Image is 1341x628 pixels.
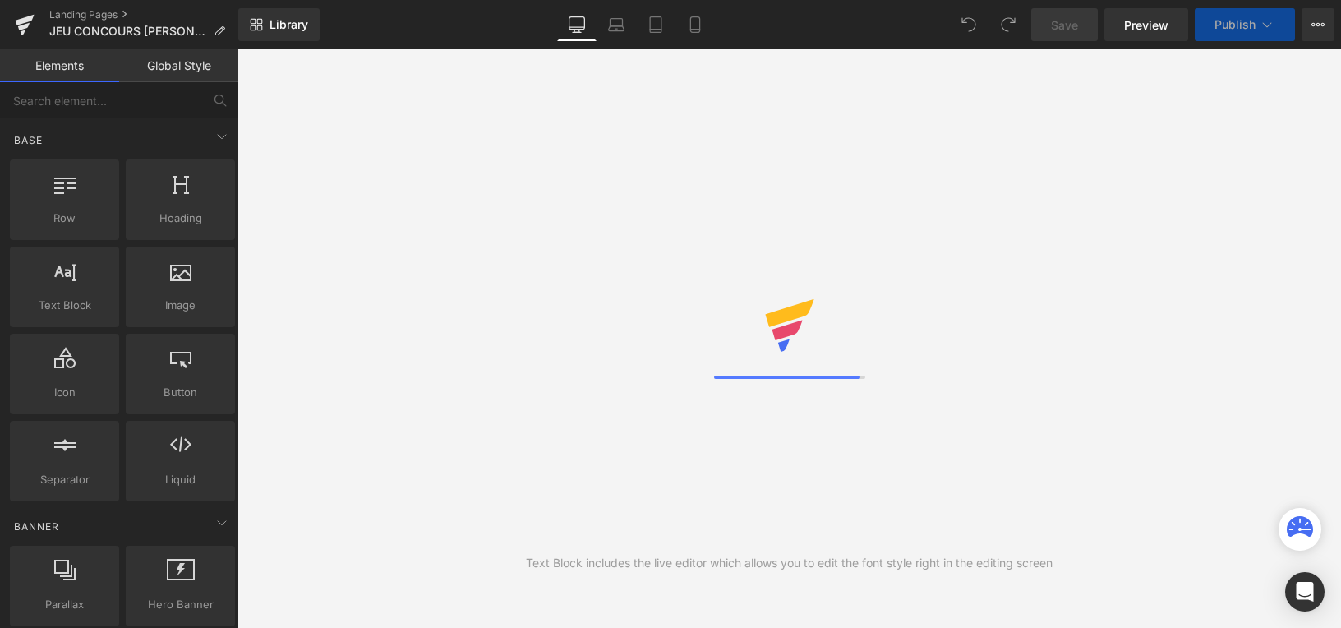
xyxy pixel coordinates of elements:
a: Tablet [636,8,675,41]
a: Desktop [557,8,597,41]
a: Mobile [675,8,715,41]
span: Icon [15,384,114,401]
span: Row [15,210,114,227]
span: Base [12,132,44,148]
button: Publish [1195,8,1295,41]
span: Image [131,297,230,314]
span: Parallax [15,596,114,613]
span: Publish [1214,18,1256,31]
span: Preview [1124,16,1168,34]
span: JEU CONCOURS [PERSON_NAME][DATE] [49,25,207,38]
button: Undo [952,8,985,41]
span: Button [131,384,230,401]
a: New Library [238,8,320,41]
button: Redo [992,8,1025,41]
button: More [1302,8,1334,41]
a: Laptop [597,8,636,41]
div: Open Intercom Messenger [1285,572,1325,612]
span: Separator [15,471,114,488]
span: Text Block [15,297,114,314]
a: Preview [1104,8,1188,41]
span: Hero Banner [131,596,230,613]
span: Banner [12,519,61,534]
span: Liquid [131,471,230,488]
div: Text Block includes the live editor which allows you to edit the font style right in the editing ... [526,554,1053,572]
a: Landing Pages [49,8,238,21]
span: Library [270,17,308,32]
a: Global Style [119,49,238,82]
span: Heading [131,210,230,227]
span: Save [1051,16,1078,34]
